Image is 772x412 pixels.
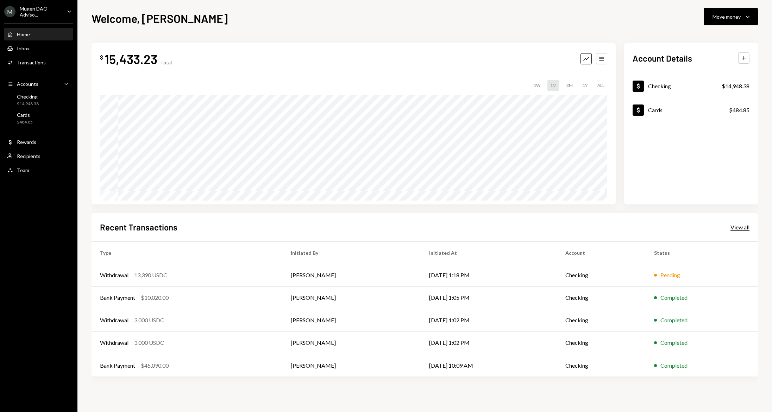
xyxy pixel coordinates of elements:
[92,11,228,25] h1: Welcome, [PERSON_NAME]
[660,293,688,302] div: Completed
[557,264,646,286] td: Checking
[17,167,29,173] div: Team
[730,224,749,231] div: View all
[660,338,688,347] div: Completed
[646,241,758,264] th: Status
[580,80,590,91] div: 1Y
[17,94,39,100] div: Checking
[100,361,135,370] div: Bank Payment
[4,110,73,127] a: Cards$484.85
[100,293,135,302] div: Bank Payment
[648,83,671,89] div: Checking
[282,331,421,354] td: [PERSON_NAME]
[557,309,646,331] td: Checking
[141,361,169,370] div: $45,090.00
[282,286,421,309] td: [PERSON_NAME]
[4,28,73,40] a: Home
[4,91,73,108] a: Checking$14,948.38
[595,80,607,91] div: ALL
[160,59,172,65] div: Total
[17,153,40,159] div: Recipients
[557,354,646,376] td: Checking
[4,150,73,162] a: Recipients
[17,119,33,125] div: $484.85
[624,74,758,98] a: Checking$14,948.38
[105,51,157,67] div: 15,433.23
[624,98,758,122] a: Cards$484.85
[729,106,749,114] div: $484.85
[564,80,576,91] div: 3M
[421,331,557,354] td: [DATE] 1:02 PM
[100,221,177,233] h2: Recent Transactions
[20,6,61,18] div: Mugen DAO Adviso...
[722,82,749,90] div: $14,948.38
[17,81,38,87] div: Accounts
[648,107,663,113] div: Cards
[17,31,30,37] div: Home
[282,354,421,376] td: [PERSON_NAME]
[4,6,15,17] div: M
[100,316,128,324] div: Withdrawal
[4,42,73,55] a: Inbox
[660,316,688,324] div: Completed
[282,309,421,331] td: [PERSON_NAME]
[713,13,741,20] div: Move money
[557,286,646,309] td: Checking
[660,271,680,279] div: Pending
[17,45,30,51] div: Inbox
[282,264,421,286] td: [PERSON_NAME]
[17,139,36,145] div: Rewards
[421,286,557,309] td: [DATE] 1:05 PM
[282,241,421,264] th: Initiated By
[17,59,46,65] div: Transactions
[633,52,692,64] h2: Account Details
[730,223,749,231] a: View all
[557,331,646,354] td: Checking
[100,338,128,347] div: Withdrawal
[17,112,33,118] div: Cards
[704,8,758,25] button: Move money
[4,77,73,90] a: Accounts
[4,135,73,148] a: Rewards
[421,354,557,376] td: [DATE] 10:09 AM
[4,164,73,176] a: Team
[421,241,557,264] th: Initiated At
[557,241,646,264] th: Account
[421,309,557,331] td: [DATE] 1:02 PM
[92,241,282,264] th: Type
[660,361,688,370] div: Completed
[547,80,559,91] div: 1M
[4,56,73,69] a: Transactions
[134,338,164,347] div: 3,000 USDC
[134,271,167,279] div: 13,390 USDC
[421,264,557,286] td: [DATE] 1:18 PM
[531,80,543,91] div: 1W
[134,316,164,324] div: 3,000 USDC
[141,293,169,302] div: $10,020.00
[100,271,128,279] div: Withdrawal
[17,101,39,107] div: $14,948.38
[100,54,103,61] div: $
